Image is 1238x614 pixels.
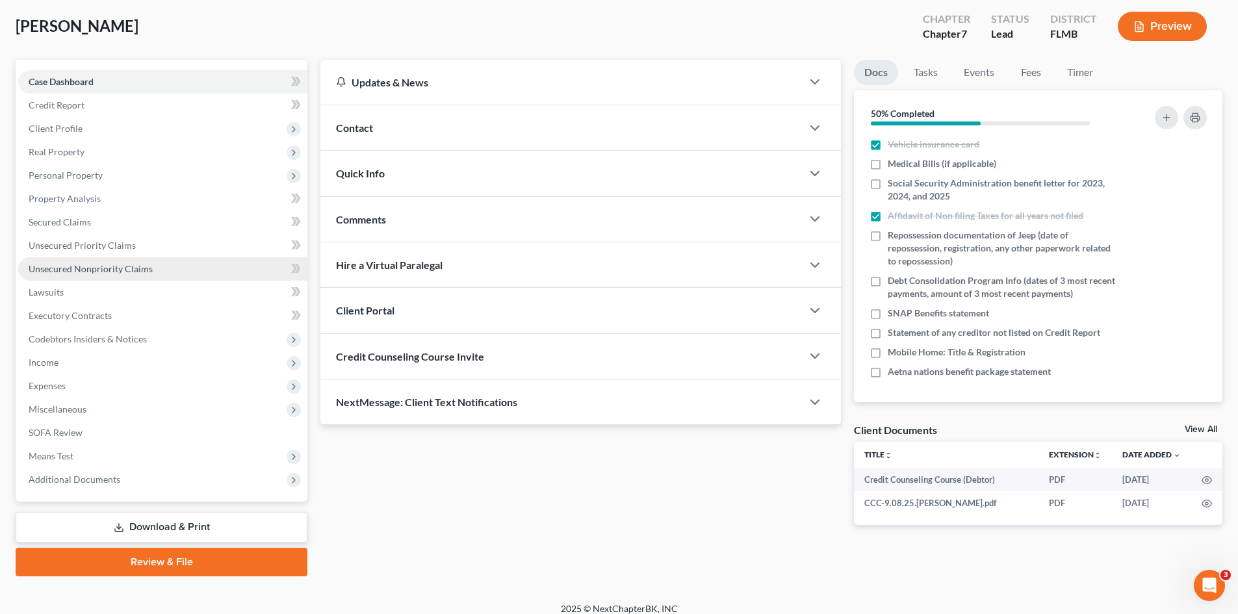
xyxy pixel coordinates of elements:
td: [DATE] [1112,491,1191,515]
span: Unsecured Nonpriority Claims [29,263,153,274]
div: District [1050,12,1097,27]
a: Case Dashboard [18,70,307,94]
span: Expenses [29,380,66,391]
iframe: Intercom live chat [1194,570,1225,601]
span: Medical Bills (if applicable) [888,157,996,170]
a: Timer [1057,60,1103,85]
div: Status [991,12,1029,27]
strong: 50% Completed [871,108,935,119]
a: Docs [854,60,898,85]
span: Credit Counseling Course Invite [336,350,484,363]
td: Credit Counseling Course (Debtor) [854,468,1038,491]
span: Unsecured Priority Claims [29,240,136,251]
a: SOFA Review [18,421,307,444]
span: NextMessage: Client Text Notifications [336,396,517,408]
i: unfold_more [884,452,892,459]
span: SNAP Benefits statement [888,307,989,320]
span: Credit Report [29,99,84,110]
div: Client Documents [854,423,937,437]
a: Titleunfold_more [864,450,892,459]
span: Income [29,357,58,368]
div: Chapter [923,12,970,27]
a: Secured Claims [18,211,307,234]
span: Real Property [29,146,84,157]
a: View All [1185,425,1217,434]
span: Debt Consolidation Program Info (dates of 3 most recent payments, amount of 3 most recent payments) [888,274,1119,300]
span: Lawsuits [29,287,64,298]
span: Mobile Home: Title & Registration [888,346,1025,359]
td: PDF [1038,468,1112,491]
span: Client Profile [29,123,83,134]
span: Personal Property [29,170,103,181]
span: Vehicle insurance card [888,138,979,151]
span: Case Dashboard [29,76,94,87]
td: [DATE] [1112,468,1191,491]
span: 3 [1220,570,1231,580]
span: Repossession documentation of Jeep (date of repossession, registration, any other paperwork relat... [888,229,1119,268]
span: Contact [336,122,373,134]
i: expand_more [1173,452,1181,459]
span: Secured Claims [29,216,91,227]
i: unfold_more [1094,452,1102,459]
span: Hire a Virtual Paralegal [336,259,443,271]
div: Updates & News [336,75,786,89]
span: Statement of any creditor not listed on Credit Report [888,326,1100,339]
a: Unsecured Priority Claims [18,234,307,257]
span: [PERSON_NAME] [16,16,138,35]
a: Property Analysis [18,187,307,211]
a: Fees [1010,60,1051,85]
td: PDF [1038,491,1112,515]
a: Unsecured Nonpriority Claims [18,257,307,281]
span: Affidavit of Non filing Taxes for all years not filed [888,209,1083,222]
span: Comments [336,213,386,225]
a: Extensionunfold_more [1049,450,1102,459]
a: Credit Report [18,94,307,117]
span: Client Portal [336,304,394,316]
a: Download & Print [16,512,307,543]
a: Review & File [16,548,307,576]
span: Quick Info [336,167,385,179]
a: Events [953,60,1005,85]
a: Date Added expand_more [1122,450,1181,459]
div: Lead [991,27,1029,42]
button: Preview [1118,12,1207,41]
span: Codebtors Insiders & Notices [29,333,147,344]
a: Tasks [903,60,948,85]
div: FLMB [1050,27,1097,42]
span: SOFA Review [29,427,83,438]
td: CCC-9.08.25.[PERSON_NAME].pdf [854,491,1038,515]
span: Miscellaneous [29,403,86,415]
a: Executory Contracts [18,304,307,327]
span: Additional Documents [29,474,120,485]
span: Aetna nations benefit package statement [888,365,1051,378]
span: Means Test [29,450,73,461]
span: Property Analysis [29,193,101,204]
span: Social Security Administration benefit letter for 2023, 2024, and 2025 [888,177,1119,203]
span: Executory Contracts [29,310,112,321]
div: Chapter [923,27,970,42]
a: Lawsuits [18,281,307,304]
span: 7 [961,27,967,40]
